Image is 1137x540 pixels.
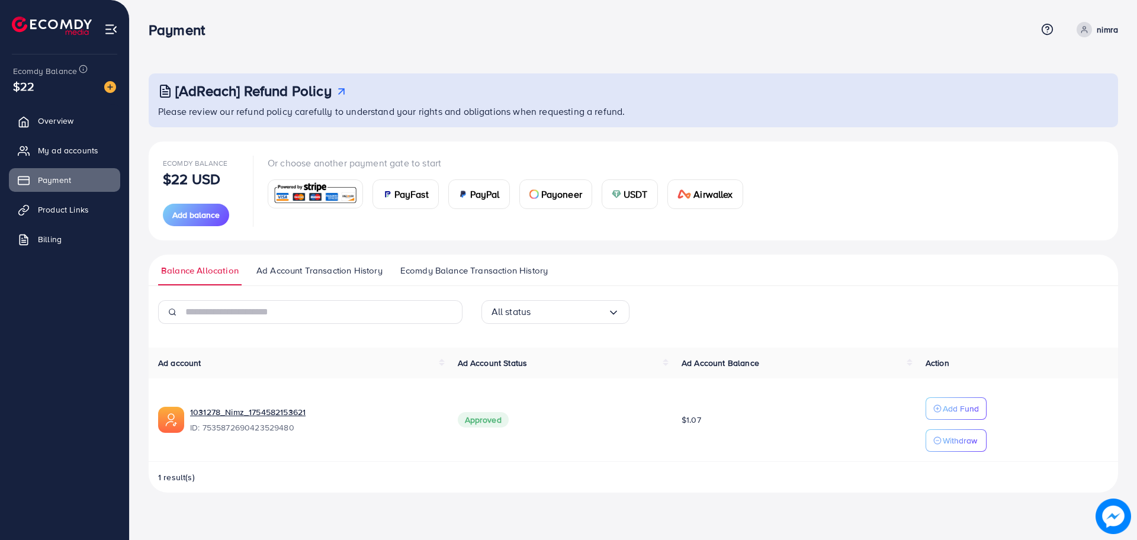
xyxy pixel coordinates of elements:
img: card [272,181,359,207]
span: Ad Account Balance [682,357,759,369]
a: Product Links [9,198,120,221]
a: Payment [9,168,120,192]
span: $1.07 [682,414,701,426]
h3: [AdReach] Refund Policy [175,82,332,99]
a: Overview [9,109,120,133]
img: image [104,81,116,93]
span: ID: 7535872690423529480 [190,422,439,433]
span: Add balance [172,209,220,221]
span: Balance Allocation [161,264,239,277]
span: Billing [38,233,62,245]
p: Please review our refund policy carefully to understand your rights and obligations when requesti... [158,104,1111,118]
p: Add Fund [943,401,979,416]
p: Withdraw [943,433,977,448]
p: Or choose another payment gate to start [268,156,753,170]
p: nimra [1097,22,1118,37]
a: My ad accounts [9,139,120,162]
span: $22 [13,78,34,95]
button: Add balance [163,204,229,226]
a: 1031278_Nimz_1754582153621 [190,406,306,418]
span: Ad Account Transaction History [256,264,383,277]
h3: Payment [149,21,214,38]
button: Add Fund [926,397,987,420]
img: menu [104,22,118,36]
a: cardPayPal [448,179,510,209]
span: Airwallex [693,187,733,201]
span: Action [926,357,949,369]
a: cardPayoneer [519,179,592,209]
img: card [612,189,621,199]
span: Ad Account Status [458,357,528,369]
img: logo [12,17,92,35]
span: My ad accounts [38,144,98,156]
span: All status [492,303,531,321]
a: cardUSDT [602,179,658,209]
span: PayPal [470,187,500,201]
a: cardPayFast [372,179,439,209]
span: Payment [38,174,71,186]
a: card [268,179,363,208]
span: Ad account [158,357,201,369]
p: $22 USD [163,172,220,186]
img: card [677,189,692,199]
img: card [383,189,392,199]
a: nimra [1072,22,1118,37]
span: Overview [38,115,73,127]
img: card [529,189,539,199]
div: Search for option [481,300,629,324]
span: 1 result(s) [158,471,195,483]
button: Withdraw [926,429,987,452]
span: Ecomdy Balance Transaction History [400,264,548,277]
span: Payoneer [541,187,582,201]
span: Ecomdy Balance [13,65,77,77]
span: Ecomdy Balance [163,158,227,168]
a: Billing [9,227,120,251]
span: PayFast [394,187,429,201]
span: Product Links [38,204,89,216]
span: Approved [458,412,509,427]
a: cardAirwallex [667,179,743,209]
input: Search for option [531,303,607,321]
span: USDT [624,187,648,201]
img: image [1096,499,1131,534]
img: ic-ads-acc.e4c84228.svg [158,407,184,433]
img: card [458,189,468,199]
div: <span class='underline'>1031278_Nimz_1754582153621</span></br>7535872690423529480 [190,406,439,433]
